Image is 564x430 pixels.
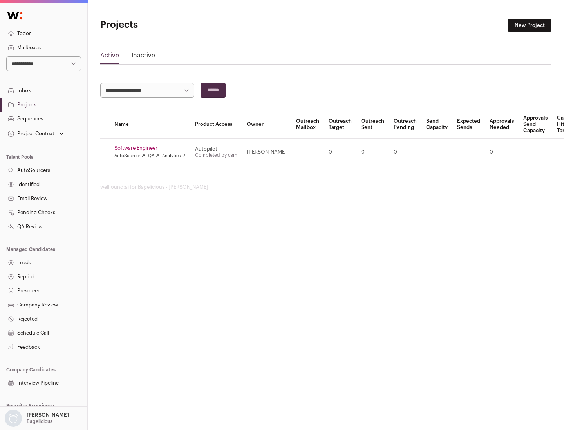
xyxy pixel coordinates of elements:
[242,110,291,139] th: Owner
[485,139,519,166] td: 0
[162,153,185,159] a: Analytics ↗
[195,146,237,152] div: Autopilot
[190,110,242,139] th: Product Access
[356,139,389,166] td: 0
[5,410,22,427] img: nopic.png
[3,8,27,23] img: Wellfound
[132,51,155,63] a: Inactive
[27,418,52,425] p: Bagelicious
[508,19,551,32] a: New Project
[6,128,65,139] button: Open dropdown
[421,110,452,139] th: Send Capacity
[114,153,145,159] a: AutoSourcer ↗
[195,153,237,158] a: Completed by csm
[100,184,551,190] footer: wellfound:ai for Bagelicious - [PERSON_NAME]
[389,110,421,139] th: Outreach Pending
[324,110,356,139] th: Outreach Target
[389,139,421,166] td: 0
[485,110,519,139] th: Approvals Needed
[452,110,485,139] th: Expected Sends
[27,412,69,418] p: [PERSON_NAME]
[519,110,552,139] th: Approvals Send Capacity
[148,153,159,159] a: QA ↗
[3,410,70,427] button: Open dropdown
[100,51,119,63] a: Active
[110,110,190,139] th: Name
[100,19,251,31] h1: Projects
[242,139,291,166] td: [PERSON_NAME]
[114,145,186,151] a: Software Engineer
[356,110,389,139] th: Outreach Sent
[324,139,356,166] td: 0
[6,131,54,137] div: Project Context
[291,110,324,139] th: Outreach Mailbox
